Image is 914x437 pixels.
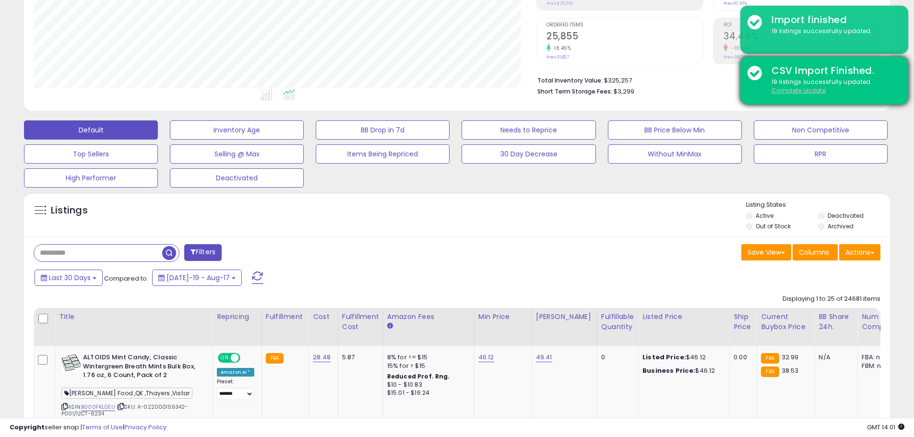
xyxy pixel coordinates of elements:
[316,144,450,164] button: Items Being Repriced
[316,120,450,140] button: BB Drop in 7d
[546,23,703,28] span: Ordered Items
[81,403,115,411] a: B000FKL0EU
[772,86,826,94] u: Complete Update
[642,312,725,322] div: Listed Price
[734,312,753,332] div: Ship Price
[342,353,376,362] div: 5.87
[170,168,304,188] button: Deactivated
[24,168,158,188] button: High Performer
[537,87,612,95] b: Short Term Storage Fees:
[104,274,148,283] span: Compared to:
[387,362,467,370] div: 15% for > $15
[783,295,880,304] div: Displaying 1 to 25 of 24681 items
[10,423,166,432] div: seller snap | |
[546,54,569,60] small: Prev: 21,827
[782,366,799,375] span: 38.53
[642,353,722,362] div: $46.12
[342,312,379,332] div: Fulfillment Cost
[608,120,742,140] button: BB Price Below Min
[24,144,158,164] button: Top Sellers
[828,212,864,220] label: Deactivated
[782,353,799,362] span: 32.99
[546,31,703,44] h2: 25,855
[387,381,467,389] div: $10 - $10.83
[61,388,192,399] span: [PERSON_NAME] Food ,QK ,Thayers ,Vistar
[387,312,470,322] div: Amazon Fees
[217,368,254,377] div: Amazon AI *
[862,362,893,370] div: FBM: n/a
[746,201,890,210] p: Listing States:
[462,144,595,164] button: 30 Day Decrease
[170,120,304,140] button: Inventory Age
[601,312,634,332] div: Fulfillable Quantity
[83,353,200,382] b: ALTOIDS Mint Candy, Classic Wintergreen Breath Mints Bulk Box, 1.76 oz, 6 Count, Pack of 2
[387,372,450,380] b: Reduced Prof. Rng.
[59,312,209,322] div: Title
[313,353,331,362] a: 28.48
[754,144,888,164] button: RPR
[741,244,791,260] button: Save View
[793,244,838,260] button: Columns
[601,353,631,362] div: 0
[764,64,901,78] div: CSV Import Finished.
[537,74,873,85] li: $325,257
[642,366,722,375] div: $46.12
[614,87,634,96] span: $3,299
[61,403,188,417] span: | SKU: A-022000159342-P001/12CT-6234
[217,378,254,400] div: Preset:
[828,222,854,230] label: Archived
[536,312,593,322] div: [PERSON_NAME]
[756,212,773,220] label: Active
[35,270,103,286] button: Last 30 Days
[184,244,222,261] button: Filters
[754,120,888,140] button: Non Competitive
[462,120,595,140] button: Needs to Reprice
[387,389,467,397] div: $15.01 - $16.24
[219,354,231,362] span: ON
[862,312,897,332] div: Num of Comp.
[799,248,829,257] span: Columns
[51,204,88,217] h5: Listings
[478,312,528,322] div: Min Price
[61,353,81,372] img: 51BocZuP+IL._SL40_.jpg
[387,353,467,362] div: 8% for <= $15
[761,312,810,332] div: Current Buybox Price
[761,366,779,377] small: FBA
[756,222,791,230] label: Out of Stock
[724,31,880,44] h2: 34.44%
[152,270,242,286] button: [DATE]-19 - Aug-17
[867,423,904,432] span: 2025-09-17 14:01 GMT
[724,0,747,6] small: Prev: 10.91%
[862,353,893,362] div: FBA: n/a
[24,120,158,140] button: Default
[819,353,850,362] div: N/A
[764,27,901,36] div: 19 listings successfully updated.
[839,244,880,260] button: Actions
[10,423,45,432] strong: Copyright
[166,273,230,283] span: [DATE]-19 - Aug-17
[764,13,901,27] div: Import finished
[761,353,779,364] small: FBA
[217,312,258,322] div: Repricing
[478,353,494,362] a: 46.12
[266,353,284,364] small: FBA
[546,0,573,6] small: Prev: $76,561
[239,354,254,362] span: OFF
[734,353,749,362] div: 0.00
[642,353,686,362] b: Listed Price:
[764,78,901,95] div: 19 listings successfully updated.
[537,76,603,84] b: Total Inventory Value:
[536,353,552,362] a: 49.41
[728,45,752,52] small: -10.05%
[724,23,880,28] span: ROI
[608,144,742,164] button: Without MinMax
[170,144,304,164] button: Selling @ Max
[49,273,91,283] span: Last 30 Days
[124,423,166,432] a: Privacy Policy
[819,312,854,332] div: BB Share 24h.
[266,312,305,322] div: Fulfillment
[313,312,334,322] div: Cost
[82,423,123,432] a: Terms of Use
[387,322,393,331] small: Amazon Fees.
[642,366,695,375] b: Business Price:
